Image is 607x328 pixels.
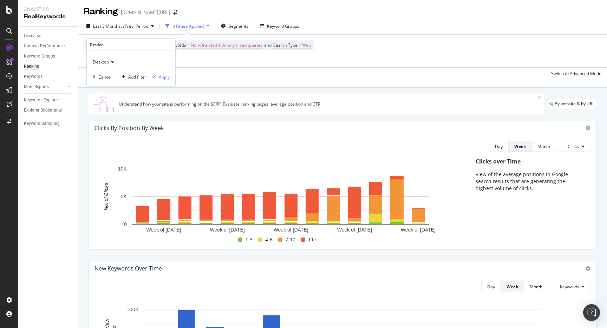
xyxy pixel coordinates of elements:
[551,71,601,76] div: Switch to Advanced Mode
[24,107,73,114] a: Explorer Bookmarks
[172,23,204,29] div: 3 Filters Applied
[124,222,127,227] text: 0
[547,99,597,109] div: legacy label
[24,53,55,60] div: Keyword Groups
[84,20,157,32] button: Last 3 MonthsvsPrev. Period
[24,107,62,114] div: Explorer Bookmarks
[24,42,65,50] div: Content Performance
[98,74,112,80] div: Cancel
[24,13,72,21] div: RealKeywords
[120,23,148,29] span: vs Prev. Period
[489,141,509,152] button: Day
[146,227,181,233] text: Week of [DATE]
[84,53,112,62] button: Add Filter
[285,235,295,244] span: 7-10
[308,235,316,244] span: 11+
[245,235,253,244] span: 1-3
[476,158,583,166] div: Clicks over Time
[229,23,248,29] span: Segments
[501,281,524,292] button: Week
[267,23,299,29] div: Keyword Groups
[532,141,556,152] button: Month
[119,101,538,107] div: Understand how your site is performing on the SERP. Evaluate ranking pages, average position and ...
[121,9,170,16] div: [DOMAIN_NAME][URL]
[121,194,127,200] text: 5K
[191,40,262,50] span: Non-Branded & Anonymized queries
[554,281,590,292] button: Keywords
[187,42,190,48] span: =
[167,42,186,48] span: Keywords
[560,284,579,290] span: Keywords
[524,281,548,292] button: Month
[24,6,72,13] div: Analytics
[90,73,112,80] button: Cancel
[118,166,127,172] text: 10K
[481,281,501,292] button: Day
[476,171,583,192] p: View of the average positions in Google search results that are generating the highest volume of ...
[128,74,146,80] div: Add filter
[537,143,550,149] div: Month
[495,143,503,149] div: Day
[24,63,73,70] a: Ranking
[163,20,212,32] button: 3 Filters Applied
[264,42,272,48] span: and
[24,120,60,127] div: Keyword Sampling
[93,59,109,65] span: Desktop
[562,141,590,152] button: Clicks
[24,96,73,104] a: Keywords Explorer
[24,32,73,40] a: Overview
[24,53,73,60] a: Keyword Groups
[84,6,118,18] div: Ranking
[84,68,104,79] button: Apply
[583,304,600,321] div: Open Intercom Messenger
[149,73,170,80] button: Apply
[24,63,39,70] div: Ranking
[24,42,73,50] a: Content Performance
[24,73,73,80] a: Keywords
[24,83,66,91] a: More Reports
[302,40,311,50] span: Web
[24,73,43,80] div: Keywords
[274,227,308,233] text: Week of [DATE]
[126,306,139,312] text: 100K
[257,20,302,32] button: Keyword Groups
[568,143,579,149] span: Clicks
[173,10,177,15] div: arrow-right-arrow-left
[93,23,120,29] span: Last 3 Months
[514,143,526,149] div: Week
[24,32,41,40] div: Overview
[273,42,298,48] span: Search Type
[487,284,495,290] div: Day
[299,42,301,48] span: =
[90,42,104,48] div: Device
[265,235,273,244] span: 4-6
[530,284,542,290] div: Month
[507,284,518,290] div: Week
[548,68,601,79] button: Switch to Advanced Mode
[24,83,49,91] div: More Reports
[509,141,532,152] button: Week
[94,125,164,132] div: Clicks By Position By Week
[24,96,59,104] div: Keywords Explorer
[401,227,436,233] text: Week of [DATE]
[103,183,109,211] text: No. of Clicks
[210,227,245,233] text: Week of [DATE]
[555,102,594,106] span: By website & by URL
[337,227,372,233] text: Week of [DATE]
[119,73,146,80] button: Add filter
[24,120,73,127] a: Keyword Sampling
[159,74,170,80] div: Apply
[94,165,466,235] svg: A chart.
[91,95,116,112] img: C0S+odjvPe+dCwPhcw0W2jU4KOcefU0IcxbkVEfgJ6Ft4vBgsVVQAAAABJRU5ErkJggg==
[218,20,251,32] button: Segments
[94,265,162,272] div: New Keywords Over Time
